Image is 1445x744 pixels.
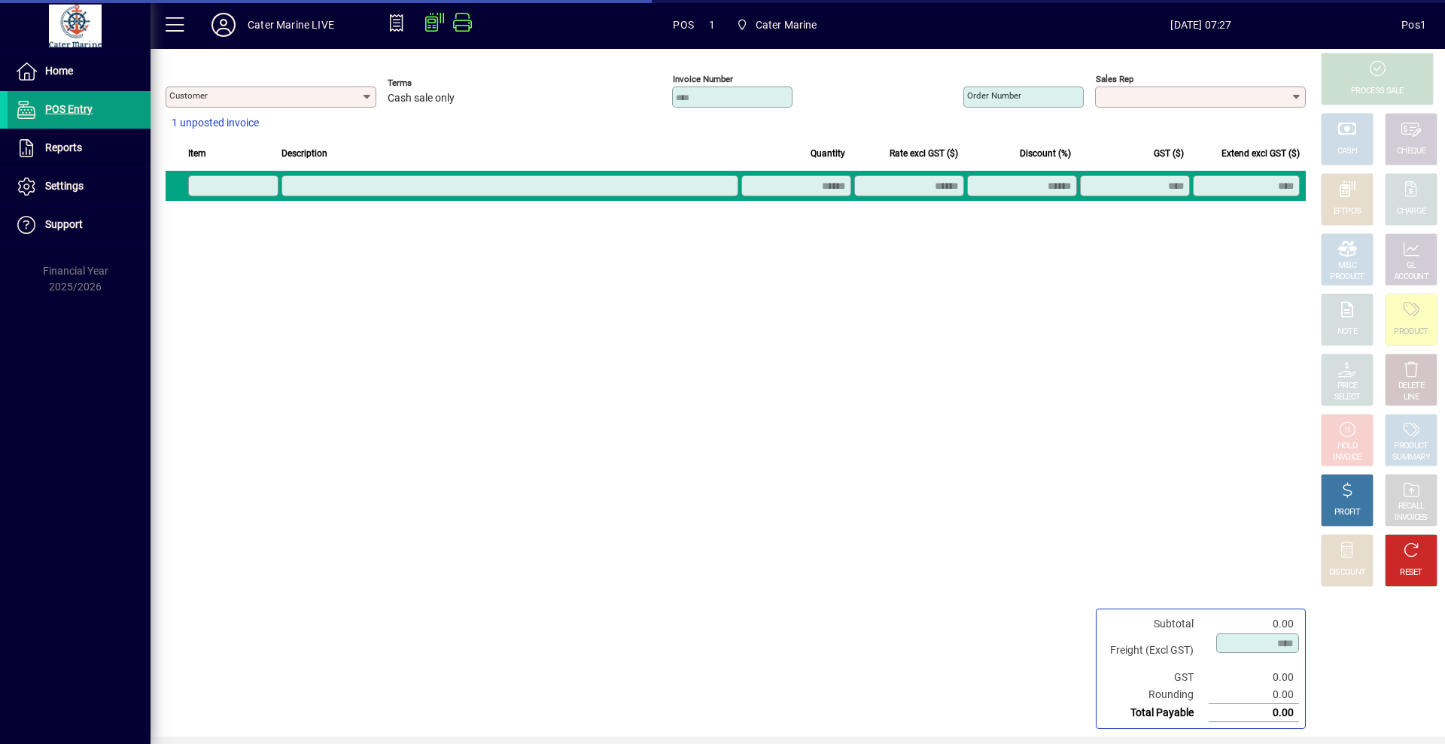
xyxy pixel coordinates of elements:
div: SUMMARY [1392,452,1430,463]
span: Rate excl GST ($) [890,145,958,162]
div: Pos1 [1401,13,1426,37]
div: INVOICE [1333,452,1361,463]
div: MISC [1338,260,1356,272]
a: Support [8,206,151,244]
a: Settings [8,168,151,205]
span: GST ($) [1154,145,1184,162]
span: 1 unposted invoice [172,115,259,131]
div: GL [1407,260,1416,272]
span: Settings [45,180,84,192]
div: LINE [1404,392,1419,403]
span: Extend excl GST ($) [1221,145,1300,162]
td: 0.00 [1209,615,1299,633]
span: Cash sale only [388,93,455,105]
div: SELECT [1334,392,1361,403]
mat-label: Order number [967,90,1021,101]
td: Rounding [1103,686,1209,704]
span: [DATE] 07:27 [1001,13,1402,37]
div: EFTPOS [1334,206,1361,217]
div: RESET [1400,567,1422,578]
mat-label: Customer [169,90,208,101]
mat-label: Sales rep [1096,74,1133,84]
div: INVOICES [1395,512,1427,524]
span: Support [45,218,83,230]
div: NOTE [1337,326,1357,338]
td: 0.00 [1209,686,1299,704]
div: DISCOUNT [1329,567,1365,578]
div: Cater Marine LIVE [248,13,334,37]
div: CHEQUE [1397,146,1425,157]
a: Home [8,53,151,90]
span: Terms [388,78,478,88]
div: HOLD [1337,441,1357,452]
td: GST [1103,669,1209,686]
div: PROCESS SALE [1351,86,1404,97]
button: Profile [199,11,248,38]
span: Cater Marine [756,13,817,37]
div: CASH [1337,146,1357,157]
span: Reports [45,141,82,153]
mat-label: Invoice number [673,74,733,84]
div: ACCOUNT [1394,272,1428,283]
span: Discount (%) [1020,145,1071,162]
a: Reports [8,129,151,167]
span: Item [188,145,206,162]
div: PRODUCT [1394,326,1428,338]
div: PRODUCT [1330,272,1364,283]
span: Cater Marine [730,11,823,38]
div: RECALL [1398,501,1425,512]
td: Subtotal [1103,615,1209,633]
td: 0.00 [1209,669,1299,686]
button: 1 unposted invoice [166,110,265,137]
div: DELETE [1398,381,1424,392]
span: POS [673,13,694,37]
span: Home [45,65,73,77]
span: Quantity [811,145,845,162]
span: Description [281,145,327,162]
td: Total Payable [1103,704,1209,722]
div: PRICE [1337,381,1358,392]
span: 1 [709,13,715,37]
div: PRODUCT [1394,441,1428,452]
td: Freight (Excl GST) [1103,633,1209,669]
span: POS Entry [45,103,93,115]
div: CHARGE [1397,206,1426,217]
div: PROFIT [1334,507,1360,518]
td: 0.00 [1209,704,1299,722]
